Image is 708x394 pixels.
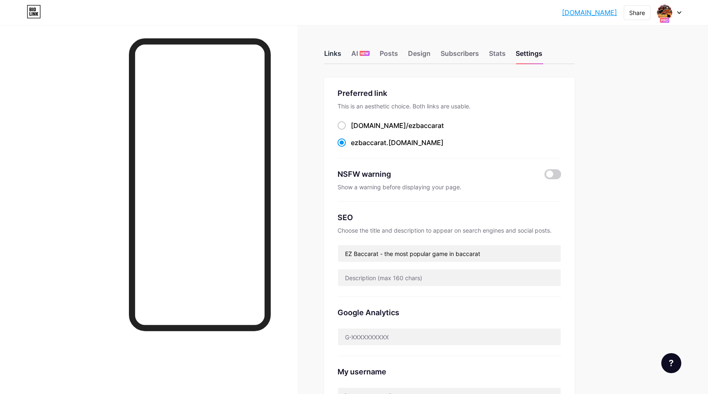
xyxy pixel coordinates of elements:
input: G-XXXXXXXXXX [338,329,561,345]
input: Description (max 160 chars) [338,269,561,286]
div: Google Analytics [338,307,561,318]
div: Preferred link [338,88,561,99]
div: NSFW warning [338,168,532,180]
div: AI [351,48,370,63]
div: Links [324,48,341,63]
img: mji_8081 [657,5,673,20]
span: ezbaccarat [351,138,386,147]
div: My username [338,366,561,377]
input: Title [338,245,561,262]
div: Design [408,48,431,63]
div: Share [629,8,645,17]
div: Settings [516,48,542,63]
span: NEW [360,51,368,56]
div: Stats [489,48,506,63]
div: Show a warning before displaying your page. [338,183,561,191]
div: This is an aesthetic choice. Both links are usable. [338,102,561,110]
div: Posts [380,48,398,63]
div: Subscribers [441,48,479,63]
div: [DOMAIN_NAME]/ [351,120,444,130]
span: ezbaccarat [408,121,444,130]
div: Choose the title and description to appear on search engines and social posts. [338,226,561,235]
div: .[DOMAIN_NAME] [351,138,443,148]
a: [DOMAIN_NAME] [562,8,617,18]
div: SEO [338,212,561,223]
